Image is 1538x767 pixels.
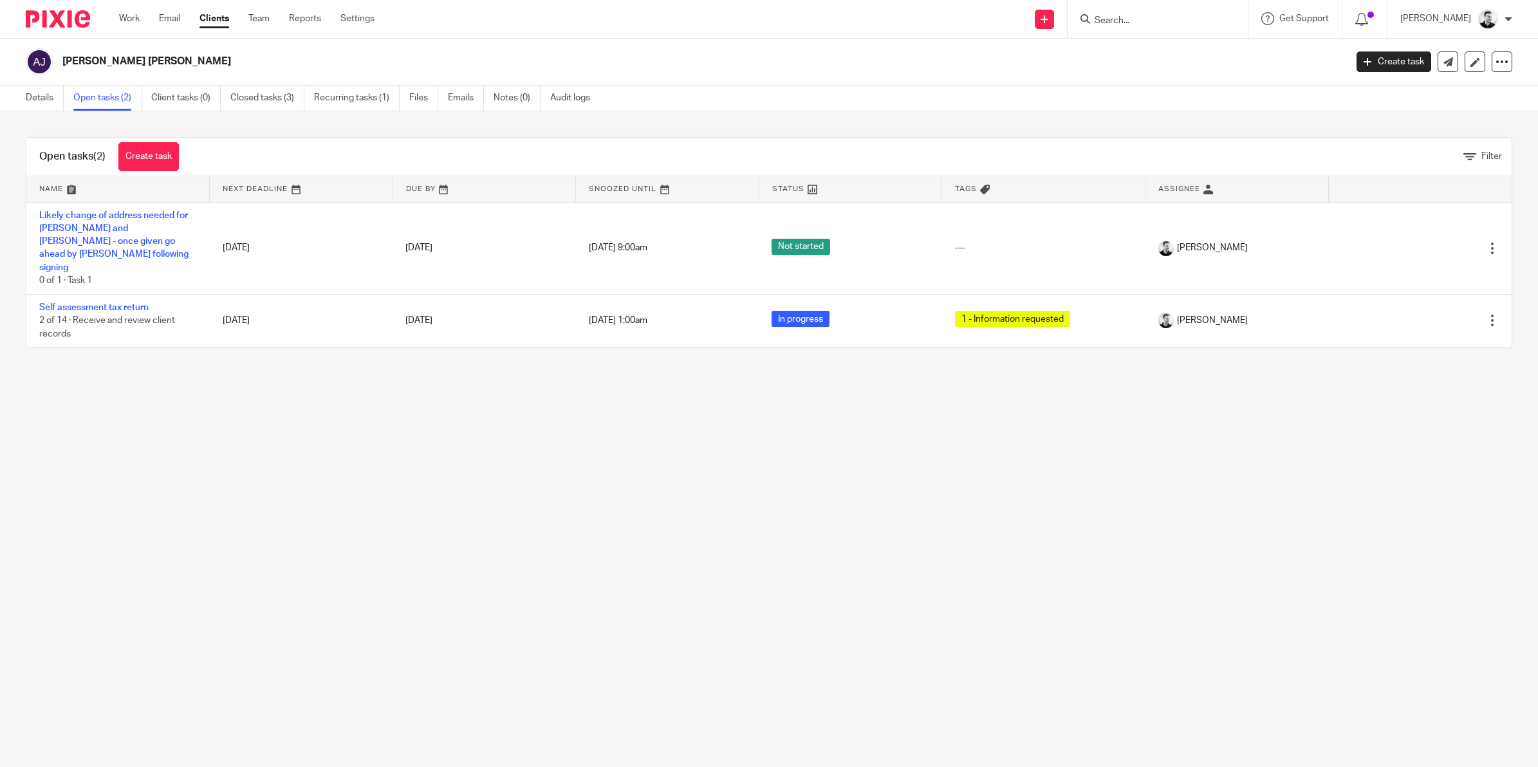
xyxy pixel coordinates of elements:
[39,211,189,272] a: Likely change of address needed for [PERSON_NAME] and [PERSON_NAME] - once given go ahead by [PER...
[210,202,393,294] td: [DATE]
[1177,314,1248,327] span: [PERSON_NAME]
[230,86,304,111] a: Closed tasks (3)
[210,294,393,347] td: [DATE]
[409,86,438,111] a: Files
[772,185,804,192] span: Status
[26,10,90,28] img: Pixie
[448,86,484,111] a: Emails
[589,185,656,192] span: Snoozed Until
[494,86,541,111] a: Notes (0)
[1158,313,1174,328] img: Dave_2025.jpg
[289,12,321,25] a: Reports
[314,86,400,111] a: Recurring tasks (1)
[26,48,53,75] img: svg%3E
[1177,241,1248,254] span: [PERSON_NAME]
[151,86,221,111] a: Client tasks (0)
[159,12,180,25] a: Email
[1400,12,1471,25] p: [PERSON_NAME]
[119,12,140,25] a: Work
[955,311,1070,327] span: 1 - Information requested
[1481,152,1502,161] span: Filter
[405,244,432,253] span: [DATE]
[199,12,229,25] a: Clients
[1279,14,1329,23] span: Get Support
[73,86,142,111] a: Open tasks (2)
[26,86,64,111] a: Details
[1093,15,1209,27] input: Search
[93,151,106,162] span: (2)
[772,239,830,255] span: Not started
[1478,9,1498,30] img: Dave_2025.jpg
[118,142,179,171] a: Create task
[39,150,106,163] h1: Open tasks
[62,55,1082,68] h2: [PERSON_NAME] [PERSON_NAME]
[39,303,149,312] a: Self assessment tax return
[1158,241,1174,256] img: Dave_2025.jpg
[248,12,270,25] a: Team
[340,12,375,25] a: Settings
[550,86,600,111] a: Audit logs
[405,316,432,325] span: [DATE]
[772,311,829,327] span: In progress
[955,185,977,192] span: Tags
[589,316,647,325] span: [DATE] 1:00am
[589,244,647,253] span: [DATE] 9:00am
[1357,51,1431,72] a: Create task
[39,316,175,338] span: 2 of 14 · Receive and review client records
[955,241,1133,254] div: ---
[39,276,92,285] span: 0 of 1 · Task 1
